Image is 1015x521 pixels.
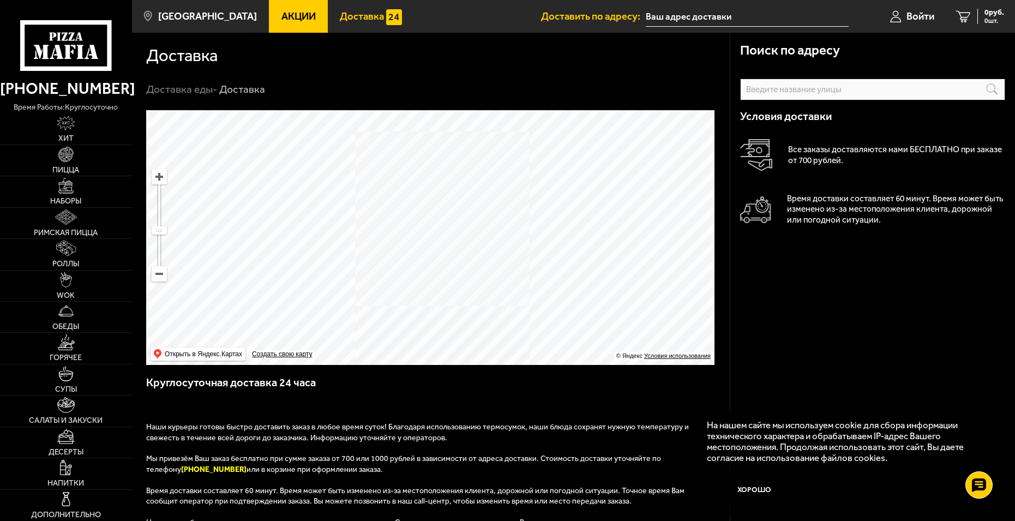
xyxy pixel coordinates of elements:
[50,354,82,362] span: Горячее
[52,260,79,268] span: Роллы
[541,11,646,22] span: Доставить по адресу:
[31,511,101,519] span: Дополнительно
[47,480,84,487] span: Напитки
[49,448,83,456] span: Десерты
[740,44,840,57] h3: Поиск по адресу
[52,166,79,174] span: Пицца
[646,7,849,27] input: Ваш адрес доставки
[158,11,257,22] span: [GEOGRAPHIC_DATA]
[146,422,689,442] span: Наши курьеры готовы быстро доставить заказ в любое время суток! Благодаря использованию термосумо...
[52,323,79,331] span: Обеды
[151,348,245,361] ymaps: Открыть в Яндекс.Картах
[984,17,1004,24] span: 0 шт.
[58,135,74,142] span: Хит
[340,11,384,22] span: Доставка
[740,139,772,171] img: Оплата доставки
[707,474,802,505] button: Хорошо
[250,350,314,358] a: Создать свою карту
[146,375,715,400] h3: Круглосуточная доставка 24 часа
[146,83,218,95] a: Доставка еды-
[146,454,661,474] span: Мы привезём Ваш заказ бесплатно при сумме заказа от 700 или 1000 рублей в зависимости от адреса д...
[616,352,642,359] ymaps: © Яндекс
[787,194,1005,225] p: Время доставки составляет 60 минут. Время может быть изменено из-за местоположения клиента, дорож...
[55,386,77,393] span: Супы
[165,348,242,361] ymaps: Открыть в Яндекс.Картах
[740,111,1005,122] h3: Условия доставки
[740,79,1005,100] input: Введите название улицы
[50,197,81,205] span: Наборы
[181,465,247,474] b: [PHONE_NUMBER]
[644,352,711,359] a: Условия использования
[146,47,218,64] h1: Доставка
[984,9,1004,16] span: 0 руб.
[740,196,771,223] img: Автомобиль доставки
[707,420,984,463] p: На нашем сайте мы используем cookie для сбора информации технического характера и обрабатываем IP...
[57,292,75,300] span: WOK
[788,145,1005,166] p: Все заказы доставляются нами БЕСПЛАТНО при заказе от 700 рублей.
[281,11,316,22] span: Акции
[34,229,98,237] span: Римская пицца
[146,486,684,506] span: Время доставки составляет 60 минут. Время может быть изменено из-за местоположения клиента, дорож...
[29,417,103,424] span: Салаты и закуски
[386,9,402,25] img: 15daf4d41897b9f0e9f617042186c801.svg
[219,82,265,96] div: Доставка
[906,11,934,22] span: Войти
